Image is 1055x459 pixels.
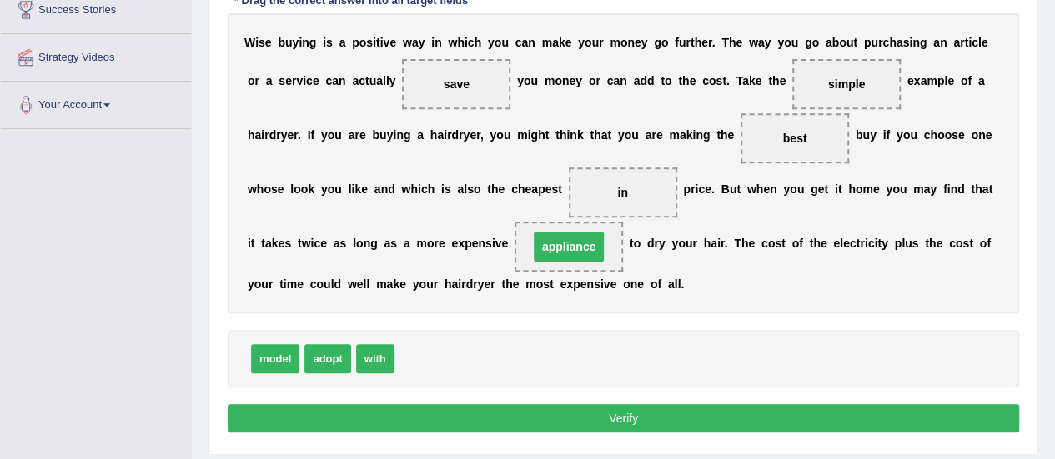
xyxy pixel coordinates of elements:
[958,128,965,142] b: e
[742,74,749,87] b: a
[589,74,596,87] b: o
[545,182,552,196] b: e
[396,128,404,142] b: n
[428,182,435,196] b: h
[463,128,470,142] b: y
[376,36,380,49] b: t
[381,182,389,196] b: n
[372,128,379,142] b: b
[321,128,328,142] b: y
[758,36,765,49] b: a
[620,74,627,87] b: n
[661,74,665,87] b: t
[578,36,585,49] b: y
[328,182,335,196] b: o
[530,74,538,87] b: u
[309,36,317,49] b: g
[701,36,708,49] b: e
[518,182,525,196] b: h
[228,404,1019,432] button: Verify
[721,36,729,49] b: T
[321,182,328,196] b: y
[487,182,491,196] b: t
[607,128,611,142] b: t
[961,74,968,87] b: o
[828,77,865,91] span: simple
[680,128,686,142] b: a
[640,74,647,87] b: d
[862,128,870,142] b: u
[538,182,545,196] b: p
[254,128,261,142] b: a
[565,36,572,49] b: e
[521,36,528,49] b: a
[562,74,570,87] b: n
[978,74,985,87] b: a
[326,36,333,49] b: s
[296,74,303,87] b: v
[278,182,284,196] b: e
[332,74,339,87] b: a
[1,82,191,123] a: Your Account
[301,182,309,196] b: o
[985,128,992,142] b: e
[783,132,807,145] span: best
[953,36,960,49] b: a
[352,36,359,49] b: p
[912,36,920,49] b: n
[402,59,510,109] span: Drop target
[445,182,451,196] b: s
[501,36,509,49] b: u
[271,182,278,196] b: s
[552,36,559,49] b: a
[261,128,264,142] b: i
[692,128,696,142] b: i
[878,36,882,49] b: r
[244,36,255,49] b: W
[675,36,679,49] b: f
[792,59,901,109] span: Drop target
[618,128,625,142] b: y
[960,36,964,49] b: r
[254,74,259,87] b: r
[480,128,484,142] b: ,
[569,167,677,217] span: Drop target
[703,128,711,142] b: g
[920,74,927,87] b: a
[490,128,496,142] b: y
[380,36,384,49] b: i
[665,74,672,87] b: o
[387,128,394,142] b: y
[982,36,988,49] b: e
[515,36,522,49] b: c
[924,128,931,142] b: c
[248,182,257,196] b: w
[805,36,812,49] b: g
[517,74,524,87] b: y
[669,128,679,142] b: m
[620,36,628,49] b: o
[686,36,690,49] b: r
[678,74,682,87] b: t
[464,182,467,196] b: l
[856,128,863,142] b: b
[920,36,927,49] b: g
[847,36,854,49] b: u
[287,128,294,142] b: e
[631,128,639,142] b: u
[558,182,562,196] b: t
[444,77,470,91] span: save
[907,74,914,87] b: e
[897,128,903,142] b: y
[654,36,661,49] b: g
[610,36,620,49] b: m
[310,128,314,142] b: f
[886,128,890,142] b: f
[349,182,352,196] b: l
[498,182,505,196] b: e
[496,128,504,142] b: o
[401,182,410,196] b: w
[601,128,608,142] b: a
[559,36,565,49] b: k
[722,74,726,87] b: t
